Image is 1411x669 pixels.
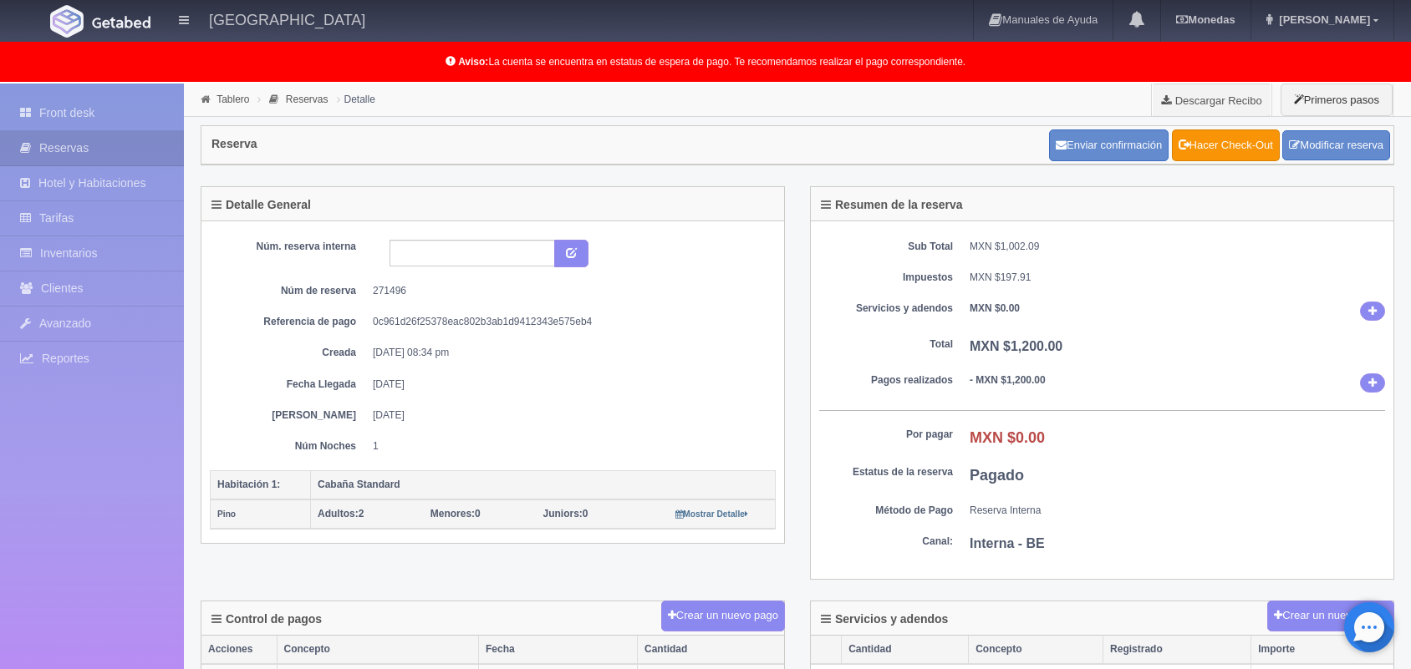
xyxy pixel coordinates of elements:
th: Acciones [201,636,277,664]
img: Getabed [92,16,150,28]
b: Monedas [1176,13,1235,26]
th: Fecha [478,636,637,664]
button: Primeros pasos [1281,84,1393,116]
h4: [GEOGRAPHIC_DATA] [209,8,365,29]
dt: Total [819,337,953,352]
strong: Adultos: [318,508,359,519]
li: Detalle [333,91,379,107]
dt: Canal: [819,535,953,549]
a: Modificar reserva [1282,130,1390,161]
a: Tablero [216,94,249,105]
dd: 1 [373,439,763,454]
span: [PERSON_NAME] [1275,13,1370,26]
small: Mostrar Detalle [675,509,748,519]
dt: Creada [222,346,356,360]
img: Getabed [50,5,84,38]
button: Crear un nuevo pago [661,601,785,631]
b: MXN $0.00 [970,429,1045,446]
span: 0 [430,508,481,519]
dt: Por pagar [819,428,953,442]
dt: Método de Pago [819,504,953,518]
b: Pagado [970,467,1024,484]
span: 0 [543,508,588,519]
dt: [PERSON_NAME] [222,408,356,423]
dt: Pagos realizados [819,373,953,388]
h4: Control de pagos [211,613,322,626]
dt: Fecha Llegada [222,378,356,392]
a: Mostrar Detalle [675,508,748,519]
dt: Servicios y adendos [819,302,953,316]
dt: Estatus de la reserva [819,465,953,479]
dt: Núm. reserva interna [222,240,356,254]
dd: 0c961d26f25378eac802b3ab1d9412343e575eb4 [373,315,763,329]
dd: MXN $197.91 [970,271,1385,285]
dd: [DATE] [373,408,763,423]
dt: Sub Total [819,240,953,254]
a: Reservas [286,94,329,105]
b: MXN $0.00 [970,302,1020,314]
h4: Reserva [211,138,257,150]
th: Concepto [969,636,1103,664]
b: MXN $1,200.00 [970,339,1062,353]
strong: Juniors: [543,508,583,519]
b: Aviso: [458,56,488,68]
span: 2 [318,508,364,519]
h4: Detalle General [211,199,311,211]
a: Descargar Recibo [1152,84,1271,117]
th: Registrado [1103,636,1251,664]
th: Concepto [277,636,478,664]
dt: Núm Noches [222,439,356,454]
dd: [DATE] 08:34 pm [373,346,763,360]
dd: 271496 [373,284,763,298]
b: - MXN $1,200.00 [970,374,1046,386]
dd: MXN $1,002.09 [970,240,1385,254]
dd: [DATE] [373,378,763,392]
th: Cabaña Standard [311,470,776,499]
button: Crear un nuevo cargo [1267,601,1394,631]
b: Interna - BE [970,536,1045,550]
h4: Servicios y adendos [821,613,948,626]
dt: Impuestos [819,271,953,285]
strong: Menores: [430,508,475,519]
small: Pino [217,509,236,519]
dd: Reserva Interna [970,504,1385,518]
th: Cantidad [842,636,969,664]
b: Habitación 1: [217,479,280,490]
th: Importe [1251,636,1393,664]
button: Enviar confirmación [1049,129,1169,161]
dt: Núm de reserva [222,284,356,298]
a: Hacer Check-Out [1172,129,1280,161]
h4: Resumen de la reserva [821,199,963,211]
dt: Referencia de pago [222,315,356,329]
th: Cantidad [638,636,785,664]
